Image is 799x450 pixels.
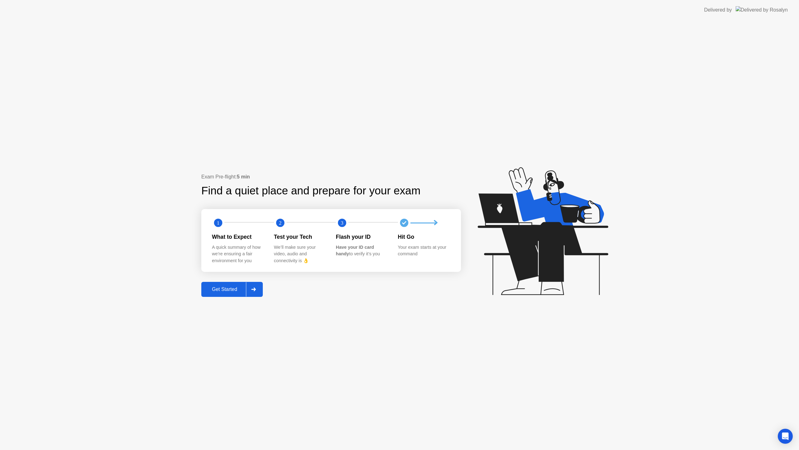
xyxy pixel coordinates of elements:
[398,244,450,257] div: Your exam starts at your command
[279,220,281,226] text: 2
[274,244,326,264] div: We’ll make sure your video, audio and connectivity is 👌
[398,233,450,241] div: Hit Go
[336,233,388,241] div: Flash your ID
[217,220,219,226] text: 1
[341,220,343,226] text: 3
[212,244,264,264] div: A quick summary of how we’re ensuring a fair environment for you
[201,282,263,297] button: Get Started
[274,233,326,241] div: Test your Tech
[704,6,732,14] div: Delivered by
[336,244,388,257] div: to verify it’s you
[237,174,250,179] b: 5 min
[336,245,374,257] b: Have your ID card handy
[201,173,461,181] div: Exam Pre-flight:
[778,429,793,444] div: Open Intercom Messenger
[736,6,788,13] img: Delivered by Rosalyn
[203,287,246,292] div: Get Started
[212,233,264,241] div: What to Expect
[201,182,421,199] div: Find a quiet place and prepare for your exam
